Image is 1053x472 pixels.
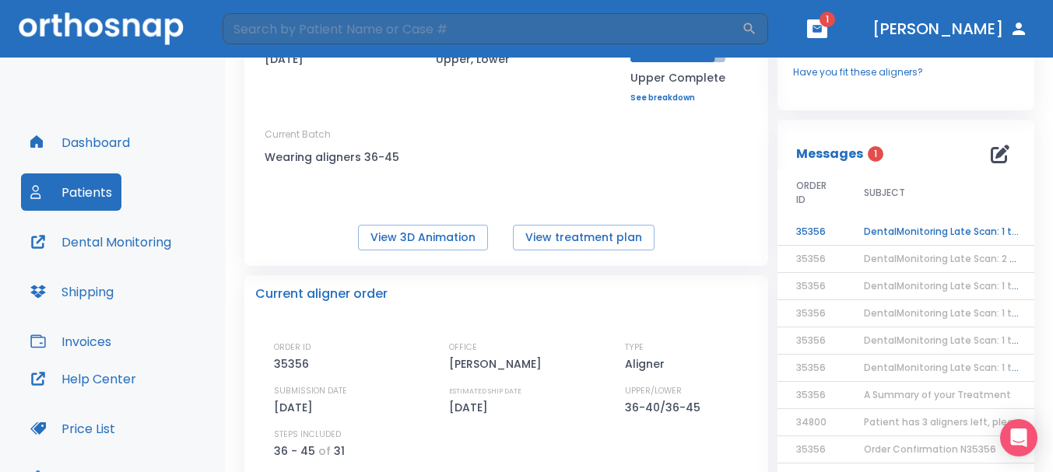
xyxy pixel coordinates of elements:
[274,442,315,460] p: 36 - 45
[274,428,341,442] p: STEPS INCLUDED
[796,306,826,320] span: 35356
[796,334,826,347] span: 35356
[625,355,670,373] p: Aligner
[864,186,905,200] span: SUBJECT
[223,13,742,44] input: Search by Patient Name or Case #
[21,323,121,360] button: Invoices
[265,148,405,166] p: Wearing aligners 36-45
[864,442,996,456] span: Order Confirmation N35356
[796,442,826,456] span: 35356
[449,341,477,355] p: OFFICE
[265,50,304,68] p: [DATE]
[19,12,184,44] img: Orthosnap
[796,252,826,265] span: 35356
[796,279,826,292] span: 35356
[449,355,547,373] p: [PERSON_NAME]
[21,124,139,161] button: Dashboard
[449,398,493,417] p: [DATE]
[777,219,845,246] td: 35356
[1000,419,1037,456] div: Open Intercom Messenger
[868,146,883,162] span: 1
[796,388,826,401] span: 35356
[449,384,521,398] p: ESTIMATED SHIP DATE
[318,442,331,460] p: of
[630,68,725,87] p: Upper Complete
[334,442,345,460] p: 31
[866,15,1034,43] button: [PERSON_NAME]
[274,355,314,373] p: 35356
[21,173,121,211] button: Patients
[358,225,488,250] button: View 3D Animation
[274,341,311,355] p: ORDER ID
[796,361,826,374] span: 35356
[820,12,835,27] span: 1
[793,65,1019,79] a: Have you fit these aligners?
[796,179,827,207] span: ORDER ID
[796,415,827,428] span: 34800
[21,223,181,260] button: Dental Monitoring
[796,145,863,163] p: Messages
[274,384,347,398] p: SUBMISSION DATE
[630,93,725,103] a: See breakdown
[625,341,644,355] p: TYPE
[625,398,706,417] p: 36-40/36-45
[21,410,125,447] button: Price List
[436,50,510,68] p: Upper, Lower
[845,219,1040,246] td: DentalMonitoring Late Scan: 1 to 2 Weeks Notification
[265,128,405,142] p: Current Batch
[21,273,123,310] button: Shipping
[255,285,388,303] p: Current aligner order
[864,388,1011,401] span: A Summary of your Treatment
[274,398,318,417] p: [DATE]
[21,360,146,397] button: Help Center
[513,225,655,250] button: View treatment plan
[625,384,682,398] p: UPPER/LOWER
